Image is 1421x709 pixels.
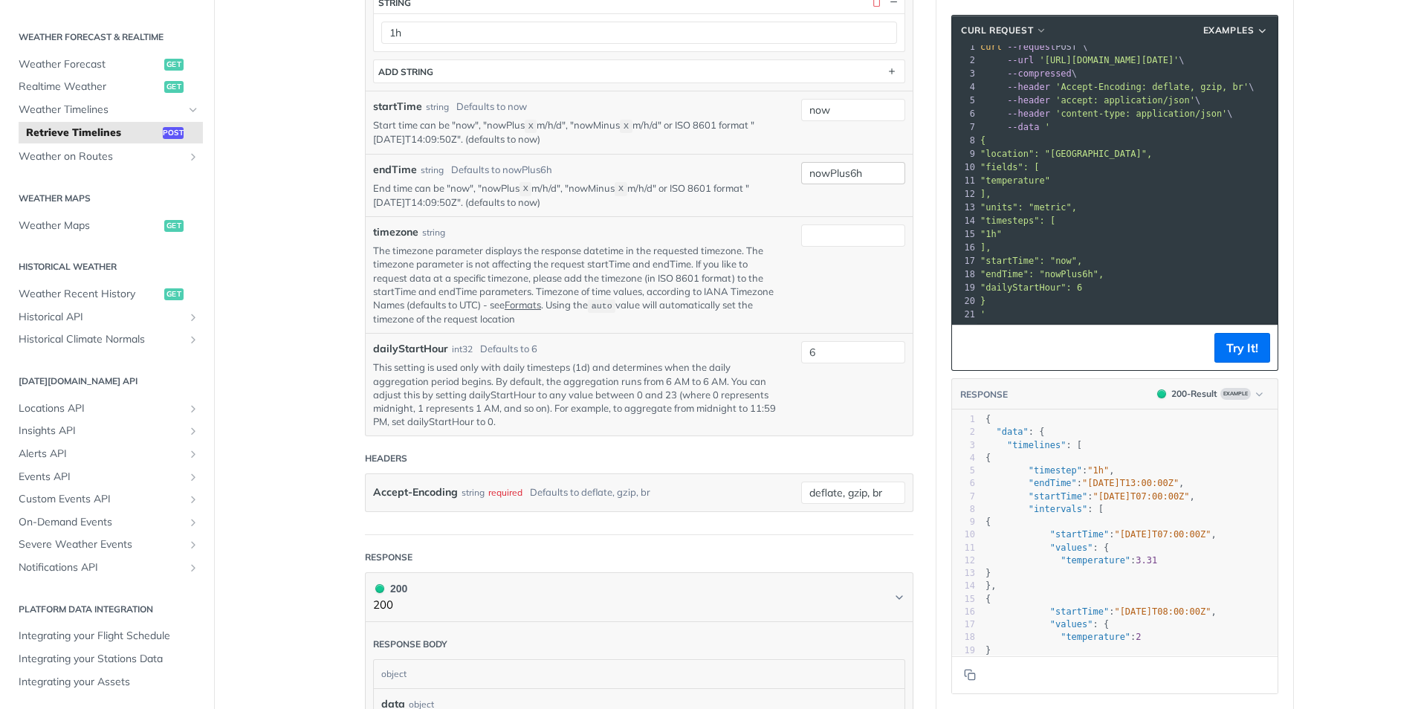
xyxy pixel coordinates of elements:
span: get [164,220,184,232]
h2: [DATE][DOMAIN_NAME] API [11,375,203,388]
div: 5 [952,94,977,107]
div: 14 [952,214,977,227]
div: 2 [952,426,975,438]
svg: Chevron [893,592,905,603]
button: Examples [1198,23,1274,38]
div: 17 [952,618,975,631]
a: Severe Weather EventsShow subpages for Severe Weather Events [11,534,203,556]
div: 11 [952,542,975,554]
span: ], [980,189,991,199]
a: Weather Mapsget [11,215,203,237]
span: : , [985,478,1184,488]
div: Defaults to deflate, gzip, br [530,482,650,503]
span: "[DATE]T13:00:00Z" [1082,478,1179,488]
div: 13 [952,201,977,214]
div: 200 - Result [1171,387,1217,401]
label: timezone [373,224,418,240]
button: RESPONSE [959,387,1009,402]
span: Integrating your Assets [19,675,199,690]
div: 6 [952,477,975,490]
span: \ [980,68,1077,79]
span: Severe Weather Events [19,537,184,552]
span: --header [1007,109,1050,119]
button: Copy to clipboard [959,664,980,686]
span: Examples [1203,24,1255,37]
span: "values" [1050,543,1093,553]
div: 20 [952,294,977,308]
a: Realtime Weatherget [11,76,203,98]
span: "1h" [1087,465,1109,476]
div: string [462,482,485,503]
button: Show subpages for Notifications API [187,562,199,574]
div: 18 [952,631,975,644]
div: string [421,164,444,177]
div: Headers [365,452,407,465]
label: Accept-Encoding [373,482,458,503]
label: startTime [373,99,422,114]
div: 11 [952,174,977,187]
span: Events API [19,470,184,485]
div: 3 [952,439,975,452]
span: "startTime" [1029,491,1087,502]
div: 15 [952,227,977,241]
span: ' [1045,122,1050,132]
button: Show subpages for Historical Climate Normals [187,334,199,346]
label: dailyStartHour [373,341,448,357]
button: Show subpages for Weather on Routes [187,151,199,163]
span: ], [980,242,991,253]
span: X [618,184,624,195]
span: "temperature" [1061,632,1130,642]
span: 'accept: application/json' [1055,95,1195,106]
span: Weather Forecast [19,57,161,72]
div: 4 [952,80,977,94]
h2: Weather Forecast & realtime [11,30,203,44]
div: Response [365,551,412,564]
span: "values" [1050,619,1093,629]
div: required [488,482,522,503]
h2: Platform DATA integration [11,603,203,616]
span: Realtime Weather [19,80,161,94]
div: Defaults to 6 [480,342,537,357]
span: "units": "metric", [980,202,1077,213]
span: : , [985,491,1195,502]
a: On-Demand EventsShow subpages for On-Demand Events [11,511,203,534]
button: cURL Request [956,23,1052,38]
div: 9 [952,516,975,528]
div: 12 [952,554,975,567]
span: auto [592,301,612,311]
span: curl [980,42,1002,52]
span: 200 [1157,389,1166,398]
div: 21 [952,308,977,321]
span: } [980,296,985,306]
div: 18 [952,268,977,281]
div: 8 [952,134,977,147]
p: Start time can be "now", "nowPlus m/h/d", "nowMinus m/h/d" or ISO 8601 format "[DATE]T14:09:50Z".... [373,118,779,146]
div: string [426,100,449,114]
button: Show subpages for Custom Events API [187,493,199,505]
div: 1 [952,413,975,426]
span: "[DATE]T07:00:00Z" [1093,491,1190,502]
span: 'Accept-Encoding: deflate, gzip, br' [1055,82,1249,92]
span: --compressed [1007,68,1072,79]
span: Alerts API [19,447,184,462]
span: --data [1007,122,1039,132]
button: Hide subpages for Weather Timelines [187,104,199,116]
span: get [164,59,184,71]
button: 200200-ResultExample [1150,386,1270,401]
span: : { [985,619,1109,629]
span: 2 [1136,632,1141,642]
a: Weather Forecastget [11,54,203,76]
span: { [980,135,985,146]
div: 14 [952,580,975,592]
div: 13 [952,567,975,580]
h2: Historical Weather [11,260,203,273]
span: 3.31 [1136,555,1157,566]
span: --header [1007,95,1050,106]
a: Integrating your Assets [11,671,203,693]
div: 15 [952,593,975,606]
span: X [624,121,629,132]
span: Custom Events API [19,492,184,507]
span: : [ [985,440,1082,450]
span: post [163,127,184,139]
div: 5 [952,464,975,477]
